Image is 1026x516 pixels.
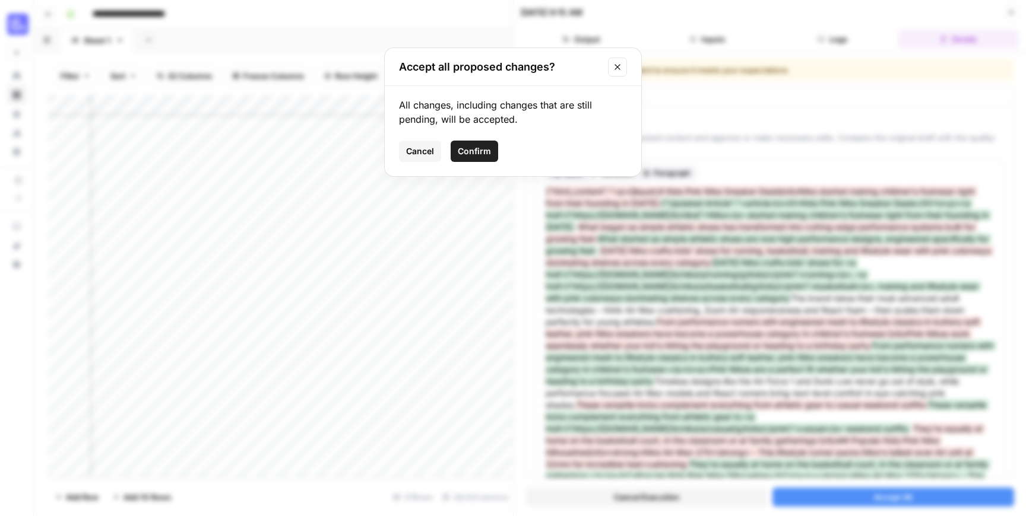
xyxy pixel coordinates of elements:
button: Confirm [451,141,498,162]
span: Confirm [458,145,491,157]
div: All changes, including changes that are still pending, will be accepted. [399,98,627,126]
span: Cancel [406,145,434,157]
button: Close modal [608,58,627,77]
h2: Accept all proposed changes? [399,59,601,75]
button: Cancel [399,141,441,162]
